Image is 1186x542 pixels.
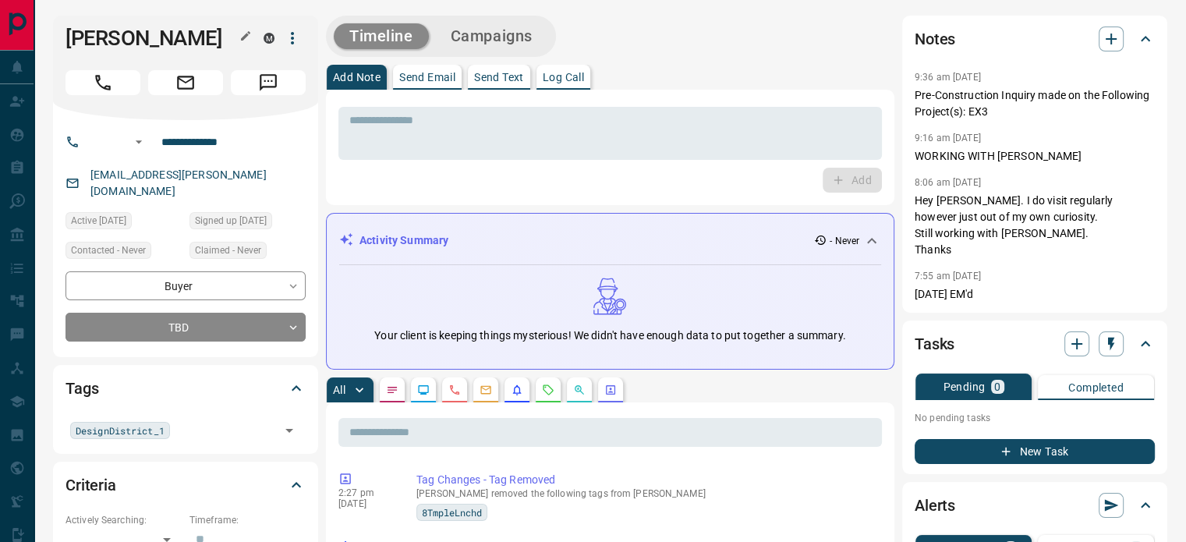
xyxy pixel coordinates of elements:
h1: [PERSON_NAME] [65,26,240,51]
p: - Never [830,234,859,248]
div: Mon Sep 20 2010 [189,212,306,234]
div: Notes [915,20,1155,58]
span: Signed up [DATE] [195,213,267,228]
svg: Opportunities [573,384,586,396]
p: Timeframe: [189,513,306,527]
h2: Tasks [915,331,954,356]
div: Buyer [65,271,306,300]
h2: Alerts [915,493,955,518]
p: [DATE] [338,498,393,509]
span: Call [65,70,140,95]
p: Send Text [474,72,524,83]
svg: Requests [542,384,554,396]
p: Actively Searching: [65,513,182,527]
span: Email [148,70,223,95]
p: All [333,384,345,395]
div: mrloft.ca [264,33,274,44]
svg: Agent Actions [604,384,617,396]
p: 8:06 am [DATE] [915,177,981,188]
svg: Lead Browsing Activity [417,384,430,396]
svg: Calls [448,384,461,396]
span: DesignDistrict_1 [76,423,165,438]
p: Pre-Construction Inquiry made on the Following Project(s): EX3 [915,87,1155,120]
p: [PERSON_NAME] removed the following tags from [PERSON_NAME] [416,488,876,499]
div: Tags [65,370,306,407]
p: Send Email [399,72,455,83]
span: Active [DATE] [71,213,126,228]
span: Contacted - Never [71,243,146,258]
button: Open [129,133,148,151]
svg: Emails [480,384,492,396]
p: Log Call [543,72,584,83]
svg: Notes [386,384,398,396]
p: Pending [943,381,985,392]
p: Hey [PERSON_NAME]. I do visit regularly however just out of my own curiosity. Still working with ... [915,193,1155,258]
h2: Notes [915,27,955,51]
button: Timeline [334,23,429,49]
p: 2:27 pm [338,487,393,498]
p: 9:16 am [DATE] [915,133,981,143]
p: 7:55 am [DATE] [915,271,981,282]
div: Activity Summary- Never [339,226,881,255]
p: [DATE] EM'd [915,286,1155,303]
p: Add Note [333,72,381,83]
button: New Task [915,439,1155,464]
svg: Listing Alerts [511,384,523,396]
p: No pending tasks [915,406,1155,430]
span: Claimed - Never [195,243,261,258]
h2: Criteria [65,473,116,498]
p: Your client is keeping things mysterious! We didn't have enough data to put together a summary. [374,328,845,344]
div: Alerts [915,487,1155,524]
div: Criteria [65,466,306,504]
div: Sun Mar 13 2022 [65,212,182,234]
span: Message [231,70,306,95]
a: [EMAIL_ADDRESS][PERSON_NAME][DOMAIN_NAME] [90,168,267,197]
p: Activity Summary [359,232,448,249]
h2: Tags [65,376,98,401]
p: Tag Changes - Tag Removed [416,472,876,488]
p: Completed [1068,382,1124,393]
p: 9:36 am [DATE] [915,72,981,83]
div: TBD [65,313,306,342]
button: Campaigns [435,23,548,49]
div: Tasks [915,325,1155,363]
p: 0 [994,381,1000,392]
span: 8TmpleLnchd [422,505,482,520]
button: Open [278,420,300,441]
p: WORKING WITH [PERSON_NAME] [915,148,1155,165]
